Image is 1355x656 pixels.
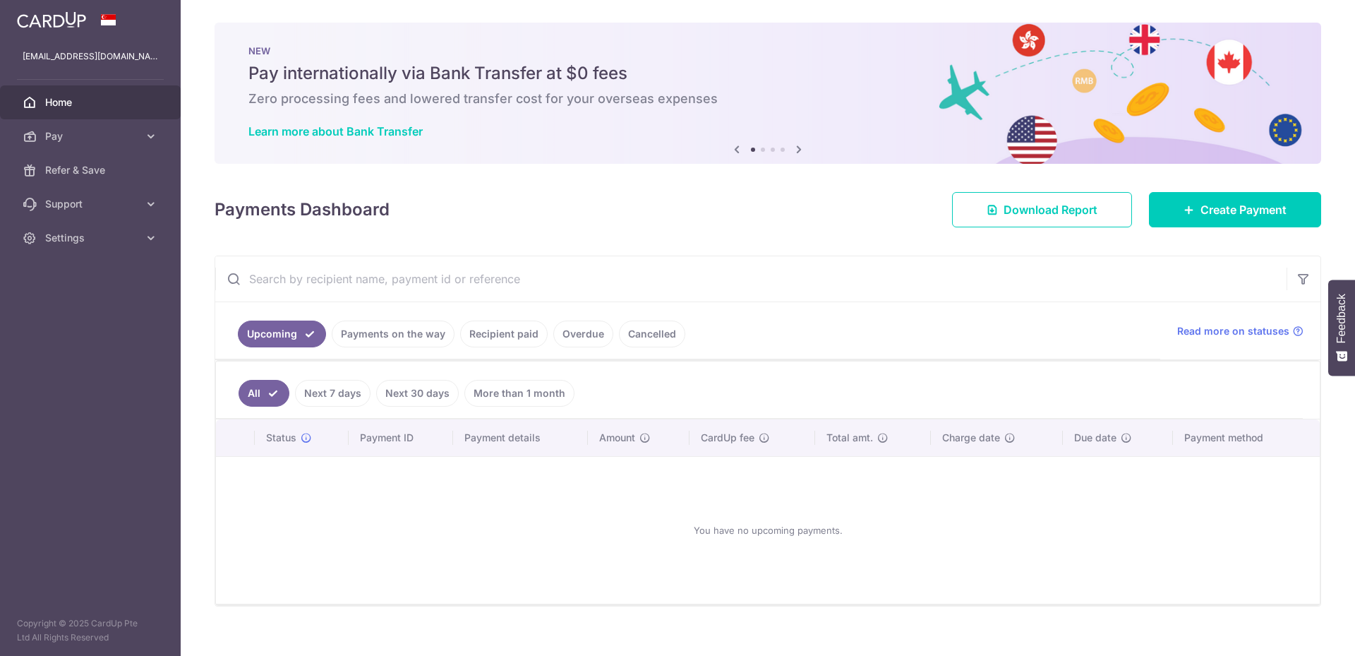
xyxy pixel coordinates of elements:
[215,23,1321,164] img: Bank transfer banner
[453,419,589,456] th: Payment details
[1004,201,1097,218] span: Download Report
[45,95,138,109] span: Home
[1177,324,1289,338] span: Read more on statuses
[239,380,289,407] a: All
[1200,201,1287,218] span: Create Payment
[701,431,754,445] span: CardUp fee
[45,129,138,143] span: Pay
[233,468,1303,592] div: You have no upcoming payments.
[1149,192,1321,227] a: Create Payment
[215,197,390,222] h4: Payments Dashboard
[248,90,1287,107] h6: Zero processing fees and lowered transfer cost for your overseas expenses
[464,380,574,407] a: More than 1 month
[248,124,423,138] a: Learn more about Bank Transfer
[826,431,873,445] span: Total amt.
[295,380,371,407] a: Next 7 days
[45,197,138,211] span: Support
[45,163,138,177] span: Refer & Save
[1335,294,1348,343] span: Feedback
[952,192,1132,227] a: Download Report
[45,231,138,245] span: Settings
[215,256,1287,302] input: Search by recipient name, payment id or reference
[266,431,296,445] span: Status
[376,380,459,407] a: Next 30 days
[1328,280,1355,376] button: Feedback - Show survey
[248,45,1287,56] p: NEW
[460,321,548,347] a: Recipient paid
[1173,419,1320,456] th: Payment method
[1074,431,1116,445] span: Due date
[332,321,454,347] a: Payments on the way
[17,11,86,28] img: CardUp
[599,431,635,445] span: Amount
[248,62,1287,85] h5: Pay internationally via Bank Transfer at $0 fees
[942,431,1000,445] span: Charge date
[23,49,158,64] p: [EMAIL_ADDRESS][DOMAIN_NAME]
[238,321,326,347] a: Upcoming
[619,321,685,347] a: Cancelled
[553,321,613,347] a: Overdue
[349,419,453,456] th: Payment ID
[1177,324,1303,338] a: Read more on statuses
